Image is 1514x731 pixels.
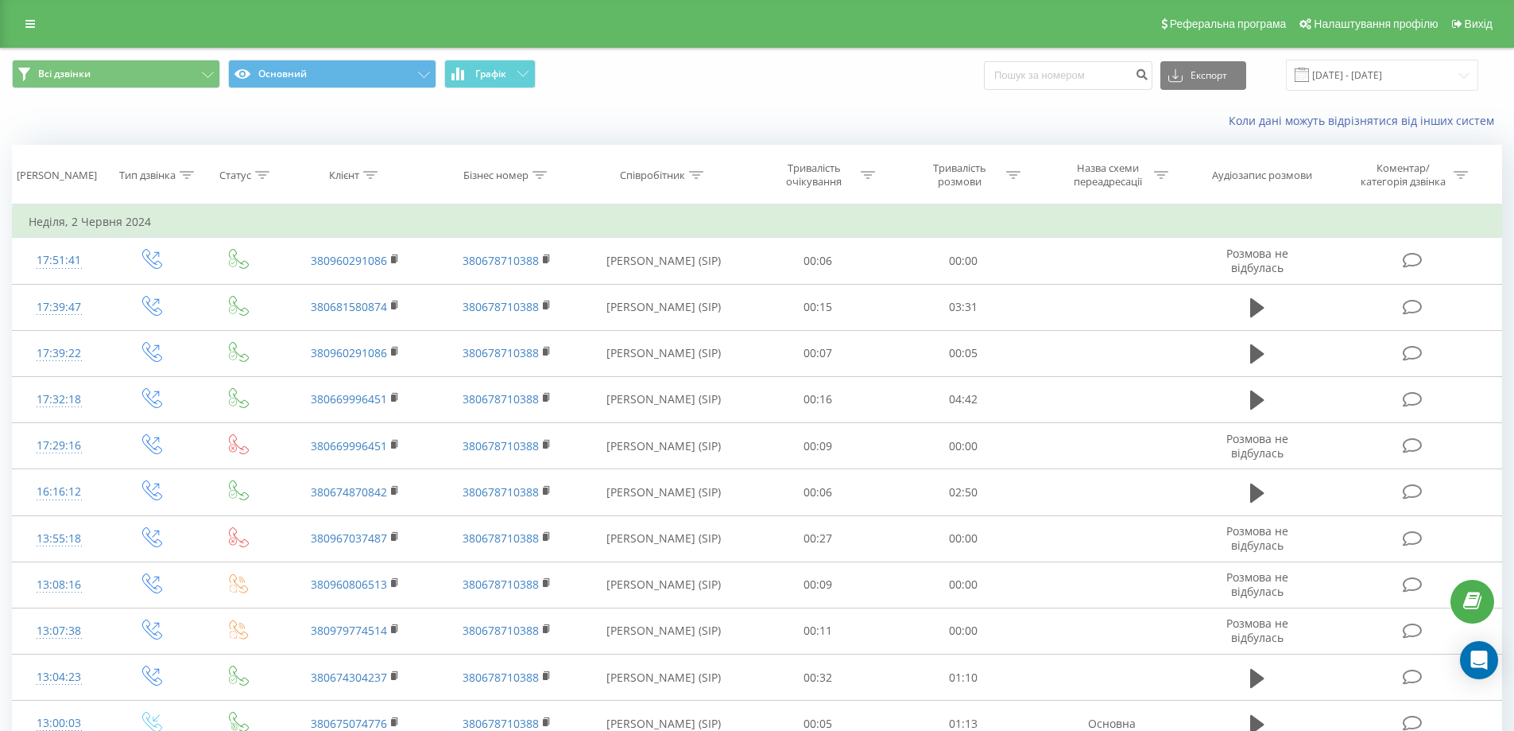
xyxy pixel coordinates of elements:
a: 380678710388 [463,253,539,268]
a: 380678710388 [463,577,539,592]
a: 380979774514 [311,623,387,638]
span: Графік [475,68,506,80]
td: 00:00 [891,562,1036,608]
div: 17:39:47 [29,292,90,323]
td: [PERSON_NAME] (SIP) [583,655,745,701]
div: Open Intercom Messenger [1460,641,1498,679]
button: Експорт [1160,61,1246,90]
td: [PERSON_NAME] (SIP) [583,423,745,469]
a: 380678710388 [463,299,539,314]
button: Основний [228,60,436,88]
div: 13:07:38 [29,616,90,647]
span: Вихід [1465,17,1493,30]
a: 380960806513 [311,577,387,592]
a: 380678710388 [463,716,539,731]
td: 00:00 [891,238,1036,284]
td: [PERSON_NAME] (SIP) [583,330,745,376]
div: Тривалість розмови [917,161,1002,189]
td: 00:32 [745,655,891,701]
a: 380674304237 [311,670,387,685]
div: Бізнес номер [463,169,529,182]
td: [PERSON_NAME] (SIP) [583,376,745,422]
div: Тип дзвінка [119,169,176,182]
a: Коли дані можуть відрізнятися вiд інших систем [1229,113,1502,128]
td: [PERSON_NAME] (SIP) [583,608,745,654]
a: 380678710388 [463,531,539,546]
td: 01:10 [891,655,1036,701]
div: Тривалість очікування [772,161,857,189]
a: 380669996451 [311,391,387,406]
a: 380681580874 [311,299,387,314]
a: 380678710388 [463,623,539,638]
td: 00:00 [891,423,1036,469]
td: Неділя, 2 Червня 2024 [13,206,1502,238]
div: 13:04:23 [29,662,90,693]
div: 13:08:16 [29,570,90,601]
td: 00:09 [745,423,891,469]
a: 380669996451 [311,438,387,453]
td: 00:27 [745,515,891,562]
div: [PERSON_NAME] [17,169,97,182]
td: [PERSON_NAME] (SIP) [583,562,745,608]
a: 380678710388 [463,670,539,685]
a: 380967037487 [311,531,387,546]
a: 380678710388 [463,345,539,360]
div: Клієнт [329,169,359,182]
td: 02:50 [891,469,1036,515]
div: 17:39:22 [29,338,90,369]
div: Співробітник [620,169,685,182]
button: Всі дзвінки [12,60,220,88]
div: 17:51:41 [29,245,90,276]
a: 380678710388 [463,438,539,453]
td: 00:00 [891,608,1036,654]
div: Статус [219,169,251,182]
td: 00:11 [745,608,891,654]
td: 00:05 [891,330,1036,376]
span: Всі дзвінки [38,68,91,80]
span: Розмова не відбулась [1226,616,1288,645]
input: Пошук за номером [984,61,1152,90]
td: 00:15 [745,284,891,330]
td: 03:31 [891,284,1036,330]
a: 380678710388 [463,391,539,406]
td: 00:16 [745,376,891,422]
span: Розмова не відбулась [1226,523,1288,553]
span: Розмова не відбулась [1226,431,1288,461]
span: Налаштування профілю [1314,17,1438,30]
div: Аудіозапис розмови [1212,169,1312,182]
td: [PERSON_NAME] (SIP) [583,515,745,562]
td: 00:00 [891,515,1036,562]
span: Розмова не відбулась [1226,570,1288,599]
a: 380674870842 [311,484,387,500]
td: 00:06 [745,238,891,284]
span: Реферальна програма [1170,17,1287,30]
td: 00:09 [745,562,891,608]
div: 17:32:18 [29,384,90,415]
div: 16:16:12 [29,476,90,507]
a: 380960291086 [311,345,387,360]
td: 00:06 [745,469,891,515]
span: Розмова не відбулась [1226,246,1288,275]
div: 13:55:18 [29,523,90,554]
div: Назва схеми переадресації [1065,161,1150,189]
div: Коментар/категорія дзвінка [1357,161,1450,189]
button: Графік [444,60,536,88]
div: 17:29:16 [29,430,90,461]
td: 00:07 [745,330,891,376]
a: 380675074776 [311,716,387,731]
td: [PERSON_NAME] (SIP) [583,238,745,284]
a: 380960291086 [311,253,387,268]
a: 380678710388 [463,484,539,500]
td: [PERSON_NAME] (SIP) [583,469,745,515]
td: 04:42 [891,376,1036,422]
td: [PERSON_NAME] (SIP) [583,284,745,330]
